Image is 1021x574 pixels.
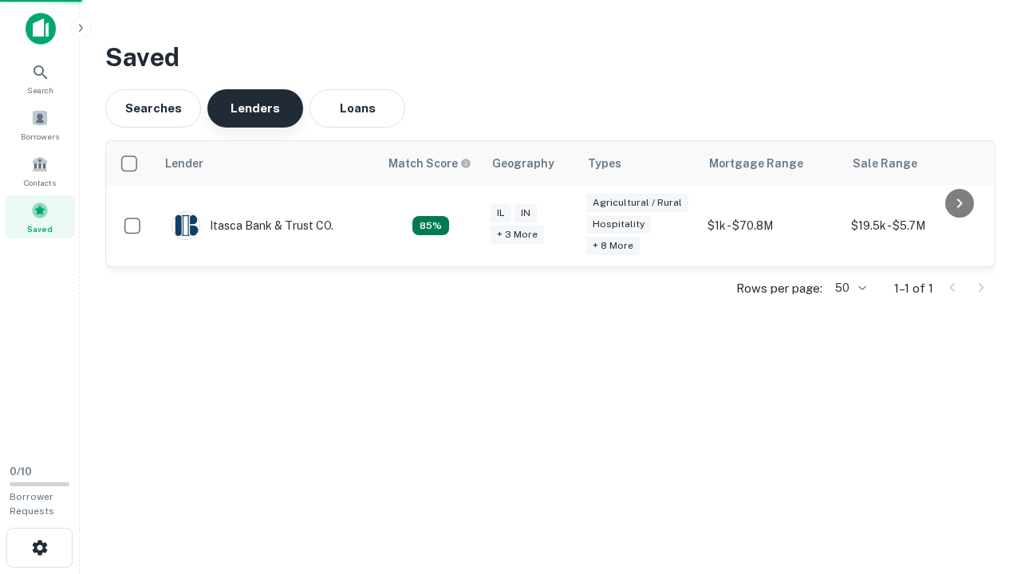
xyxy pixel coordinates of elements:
div: Agricultural / Rural [586,194,688,212]
th: Types [578,141,700,186]
img: capitalize-icon.png [26,13,56,45]
a: Search [5,57,75,100]
div: + 3 more [491,226,544,244]
span: 0 / 10 [10,466,32,478]
img: picture [172,212,199,239]
iframe: Chat Widget [941,446,1021,523]
th: Geography [483,141,578,186]
div: Types [588,154,621,173]
button: Lenders [207,89,303,128]
td: $19.5k - $5.7M [843,186,987,266]
div: + 8 more [586,237,640,255]
span: Saved [27,222,53,235]
p: Rows per page: [736,279,822,298]
div: IL [491,204,511,222]
div: Sale Range [853,154,917,173]
th: Lender [156,141,379,186]
a: Borrowers [5,103,75,146]
p: 1–1 of 1 [894,279,933,298]
span: Search [27,84,53,96]
div: Capitalize uses an advanced AI algorithm to match your search with the best lender. The match sco... [388,155,471,172]
div: 50 [829,277,869,300]
td: $1k - $70.8M [700,186,843,266]
th: Sale Range [843,141,987,186]
div: Lender [165,154,203,173]
span: Borrower Requests [10,491,54,517]
div: Geography [492,154,554,173]
h6: Match Score [388,155,468,172]
span: Contacts [24,176,56,189]
th: Capitalize uses an advanced AI algorithm to match your search with the best lender. The match sco... [379,141,483,186]
h3: Saved [105,38,995,77]
div: Hospitality [586,215,651,234]
button: Searches [105,89,201,128]
div: Itasca Bank & Trust CO. [171,211,333,240]
div: Mortgage Range [709,154,803,173]
button: Loans [309,89,405,128]
span: Borrowers [21,130,59,143]
a: Contacts [5,149,75,192]
th: Mortgage Range [700,141,843,186]
div: Capitalize uses an advanced AI algorithm to match your search with the best lender. The match sco... [412,216,449,235]
div: IN [514,204,537,222]
a: Saved [5,195,75,238]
